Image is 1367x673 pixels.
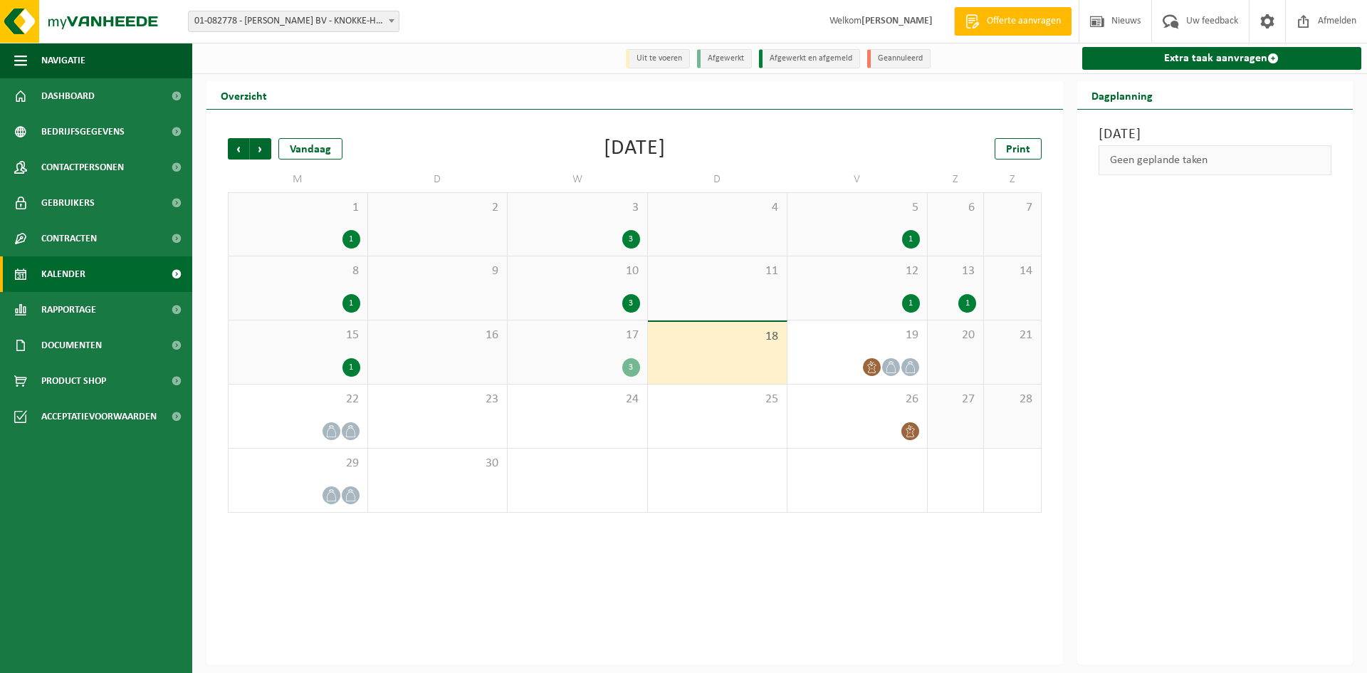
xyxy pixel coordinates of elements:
[41,363,106,399] span: Product Shop
[41,256,85,292] span: Kalender
[375,456,501,471] span: 30
[41,43,85,78] span: Navigatie
[983,14,1064,28] span: Offerte aanvragen
[655,200,780,216] span: 4
[655,329,780,345] span: 18
[41,114,125,150] span: Bedrijfsgegevens
[342,294,360,313] div: 1
[342,358,360,377] div: 1
[795,328,920,343] span: 19
[41,150,124,185] span: Contactpersonen
[278,138,342,160] div: Vandaag
[41,78,95,114] span: Dashboard
[228,138,249,160] span: Vorige
[236,392,360,407] span: 22
[515,392,640,407] span: 24
[515,200,640,216] span: 3
[1077,81,1167,109] h2: Dagplanning
[958,294,976,313] div: 1
[902,230,920,249] div: 1
[41,292,96,328] span: Rapportage
[991,328,1033,343] span: 21
[984,167,1041,192] td: Z
[375,264,501,279] span: 9
[902,294,920,313] div: 1
[206,81,281,109] h2: Overzicht
[867,49,931,68] li: Geannuleerd
[697,49,752,68] li: Afgewerkt
[41,328,102,363] span: Documenten
[622,230,640,249] div: 3
[935,264,977,279] span: 13
[1099,124,1332,145] h3: [DATE]
[228,167,368,192] td: M
[188,11,399,32] span: 01-082778 - MARIE SISKA BV - KNOKKE-HEIST
[935,200,977,216] span: 6
[368,167,508,192] td: D
[375,200,501,216] span: 2
[954,7,1072,36] a: Offerte aanvragen
[41,185,95,221] span: Gebruikers
[622,358,640,377] div: 3
[935,328,977,343] span: 20
[795,264,920,279] span: 12
[236,456,360,471] span: 29
[41,399,157,434] span: Acceptatievoorwaarden
[189,11,399,31] span: 01-082778 - MARIE SISKA BV - KNOKKE-HEIST
[508,167,648,192] td: W
[861,16,933,26] strong: [PERSON_NAME]
[1006,144,1030,155] span: Print
[1082,47,1362,70] a: Extra taak aanvragen
[995,138,1042,160] a: Print
[622,294,640,313] div: 3
[236,328,360,343] span: 15
[648,167,788,192] td: D
[928,167,985,192] td: Z
[795,392,920,407] span: 26
[1099,145,1332,175] div: Geen geplande taken
[342,230,360,249] div: 1
[655,392,780,407] span: 25
[236,264,360,279] span: 8
[655,264,780,279] span: 11
[795,200,920,216] span: 5
[375,392,501,407] span: 23
[515,264,640,279] span: 10
[236,200,360,216] span: 1
[250,138,271,160] span: Volgende
[991,200,1033,216] span: 7
[626,49,690,68] li: Uit te voeren
[991,264,1033,279] span: 14
[515,328,640,343] span: 17
[787,167,928,192] td: V
[604,138,666,160] div: [DATE]
[759,49,860,68] li: Afgewerkt en afgemeld
[41,221,97,256] span: Contracten
[935,392,977,407] span: 27
[375,328,501,343] span: 16
[991,392,1033,407] span: 28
